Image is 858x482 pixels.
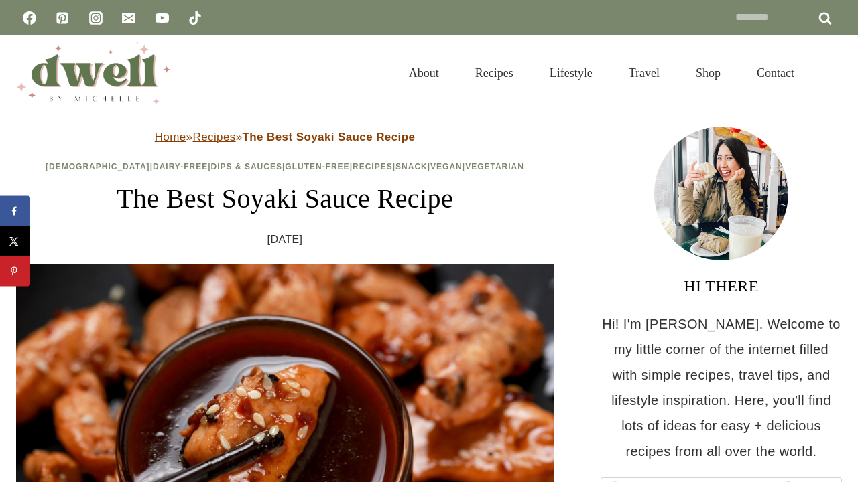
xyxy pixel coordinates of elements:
[211,162,282,171] a: Dips & Sauces
[46,162,524,171] span: | | | | | | |
[16,179,554,219] h1: The Best Soyaki Sauce Recipe
[49,5,76,31] a: Pinterest
[465,162,524,171] a: Vegetarian
[353,162,393,171] a: Recipes
[16,5,43,31] a: Facebook
[192,131,235,143] a: Recipes
[155,131,416,143] span: » »
[391,50,812,96] nav: Primary Navigation
[739,50,812,96] a: Contact
[267,230,303,250] time: [DATE]
[149,5,176,31] a: YouTube
[532,50,611,96] a: Lifestyle
[82,5,109,31] a: Instagram
[243,131,416,143] strong: The Best Soyaki Sauce Recipe
[155,131,186,143] a: Home
[16,42,170,104] img: DWELL by michelle
[678,50,739,96] a: Shop
[182,5,208,31] a: TikTok
[285,162,349,171] a: Gluten-Free
[457,50,532,96] a: Recipes
[430,162,463,171] a: Vegan
[395,162,428,171] a: Snack
[601,311,842,464] p: Hi! I'm [PERSON_NAME]. Welcome to my little corner of the internet filled with simple recipes, tr...
[153,162,208,171] a: Dairy-Free
[115,5,142,31] a: Email
[46,162,150,171] a: [DEMOGRAPHIC_DATA]
[601,274,842,298] h3: HI THERE
[819,62,842,84] button: View Search Form
[611,50,678,96] a: Travel
[391,50,457,96] a: About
